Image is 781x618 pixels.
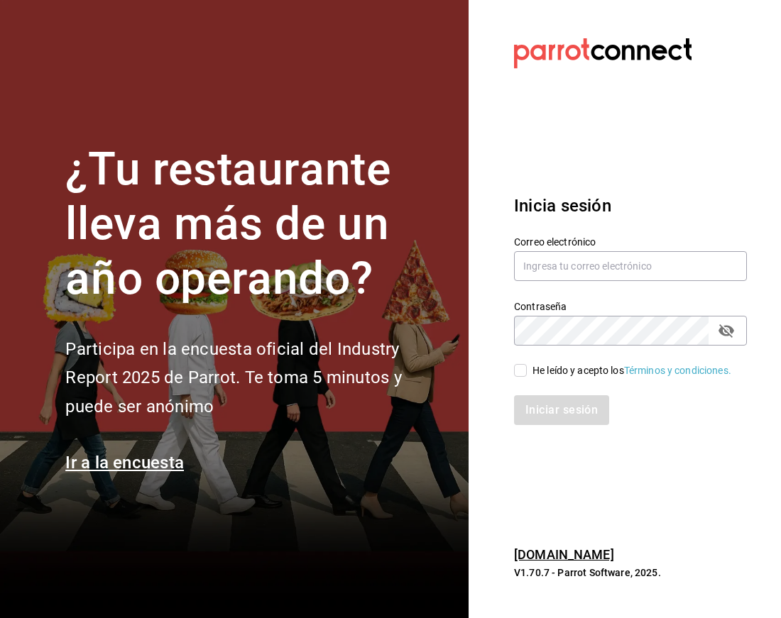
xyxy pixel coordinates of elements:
label: Correo electrónico [514,237,747,247]
div: He leído y acepto los [532,363,731,378]
a: Ir a la encuesta [65,453,184,473]
h1: ¿Tu restaurante lleva más de un año operando? [65,143,449,306]
p: V1.70.7 - Parrot Software, 2025. [514,565,747,580]
h2: Participa en la encuesta oficial del Industry Report 2025 de Parrot. Te toma 5 minutos y puede se... [65,335,449,421]
button: passwordField [714,319,738,343]
a: [DOMAIN_NAME] [514,547,614,562]
input: Ingresa tu correo electrónico [514,251,747,281]
label: Contraseña [514,302,747,311]
h3: Inicia sesión [514,193,747,219]
a: Términos y condiciones. [624,365,731,376]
